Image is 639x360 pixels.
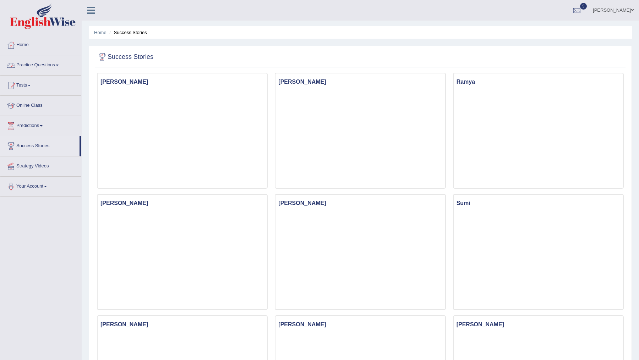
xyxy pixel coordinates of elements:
a: Your Account [0,177,81,194]
a: Online Class [0,96,81,113]
h3: [PERSON_NAME] [275,198,445,208]
h3: [PERSON_NAME] [98,320,267,329]
h3: Ramya [454,77,623,87]
li: Success Stories [108,29,147,36]
h3: [PERSON_NAME] [275,77,445,87]
h3: [PERSON_NAME] [98,198,267,208]
a: Tests [0,76,81,93]
h3: [PERSON_NAME] [98,77,267,87]
h3: Sumi [454,198,623,208]
h3: [PERSON_NAME] [275,320,445,329]
a: Strategy Videos [0,156,81,174]
a: Practice Questions [0,55,81,73]
a: Home [0,35,81,53]
a: Success Stories [0,136,80,154]
h2: Success Stories [97,52,153,62]
a: Predictions [0,116,81,134]
span: 5 [580,3,587,10]
h3: [PERSON_NAME] [454,320,623,329]
a: Home [94,30,106,35]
